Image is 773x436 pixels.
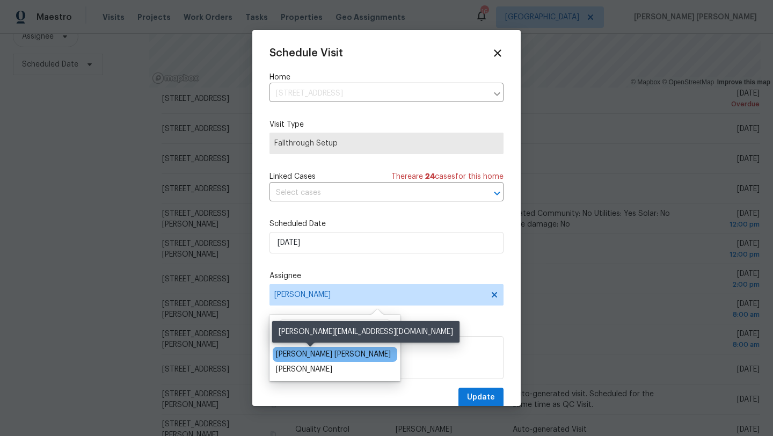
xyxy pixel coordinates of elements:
[269,171,316,182] span: Linked Cases
[269,232,504,253] input: M/D/YYYY
[391,171,504,182] span: There are case s for this home
[458,388,504,408] button: Update
[269,185,473,201] input: Select cases
[276,349,391,360] div: [PERSON_NAME] [PERSON_NAME]
[492,47,504,59] span: Close
[490,186,505,201] button: Open
[269,48,343,59] span: Schedule Visit
[269,219,504,229] label: Scheduled Date
[269,119,504,130] label: Visit Type
[425,173,435,180] span: 24
[276,364,332,375] div: [PERSON_NAME]
[274,290,485,299] span: [PERSON_NAME]
[272,321,460,343] div: [PERSON_NAME][EMAIL_ADDRESS][DOMAIN_NAME]
[269,72,504,83] label: Home
[274,138,499,149] span: Fallthrough Setup
[467,391,495,404] span: Update
[269,271,504,281] label: Assignee
[269,85,487,102] input: Enter in an address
